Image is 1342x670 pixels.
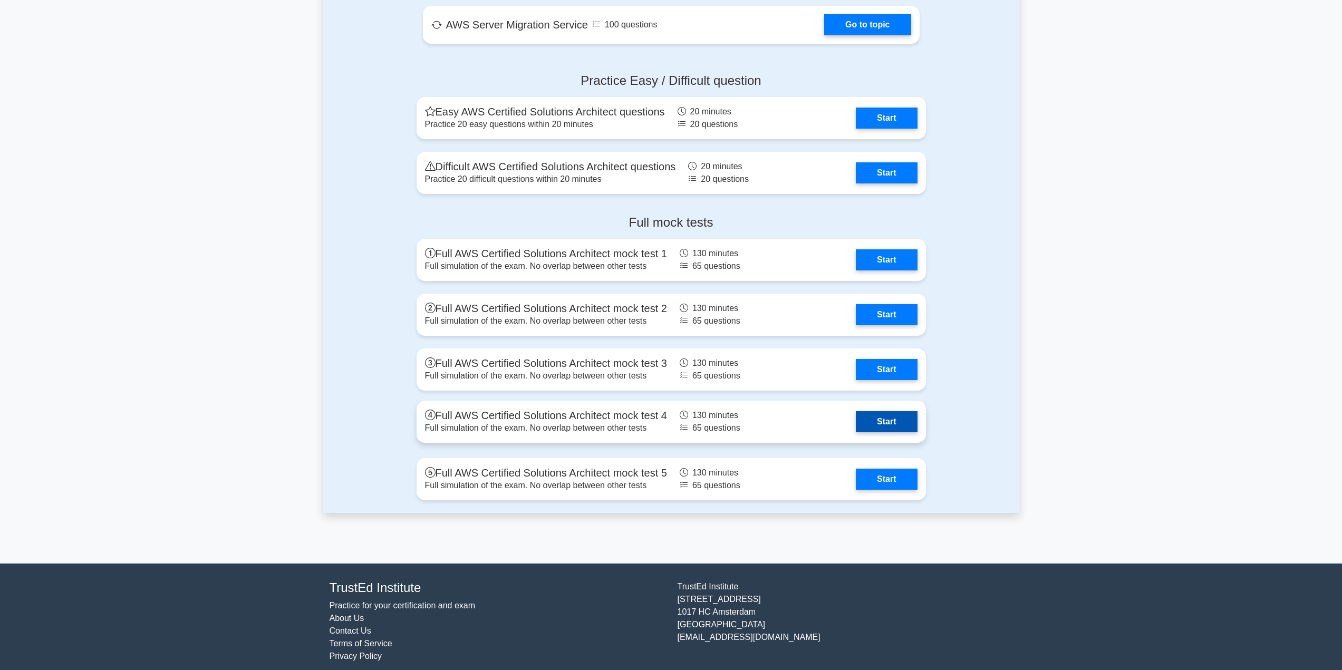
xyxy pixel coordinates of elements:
a: Start [856,411,917,432]
div: TrustEd Institute [STREET_ADDRESS] 1017 HC Amsterdam [GEOGRAPHIC_DATA] [EMAIL_ADDRESS][DOMAIN_NAME] [671,580,1019,663]
a: Start [856,162,917,183]
a: Contact Us [330,626,371,635]
a: Start [856,108,917,129]
a: Practice for your certification and exam [330,601,476,610]
a: Privacy Policy [330,652,382,661]
a: Go to topic [824,14,911,35]
a: Start [856,249,917,270]
a: Start [856,359,917,380]
a: Start [856,469,917,490]
a: Terms of Service [330,639,392,648]
a: Start [856,304,917,325]
h4: Full mock tests [417,215,926,230]
a: About Us [330,614,364,623]
h4: TrustEd Institute [330,580,665,596]
h4: Practice Easy / Difficult question [417,73,926,89]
